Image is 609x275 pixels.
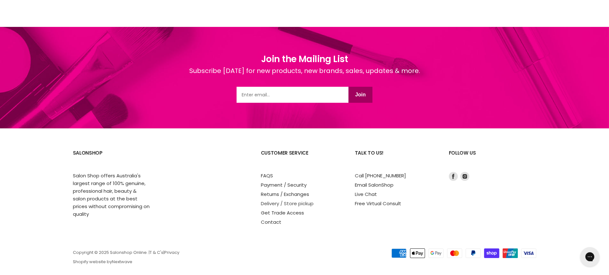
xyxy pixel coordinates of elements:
[261,145,342,172] h2: Customer Service
[237,87,348,103] input: Email
[150,249,163,255] a: T & C's
[73,250,347,265] p: Copyright © 2025 Salonshop Online. | | Shopify website by
[189,66,420,87] div: Subscribe [DATE] for new products, new brands, sales, updates & more.
[73,145,154,172] h2: SalonShop
[355,191,377,198] a: Live Chat
[355,182,394,188] a: Email SalonShop
[355,172,406,179] a: Call [PHONE_NUMBER]
[355,200,401,207] a: Free Virtual Consult
[261,200,314,207] a: Delivery / Store pickup
[577,245,603,269] iframe: Gorgias live chat messenger
[73,172,150,218] p: Salon Shop offers Australia's largest range of 100% genuine, professional hair, beauty & salon pr...
[348,87,372,103] button: Join
[164,249,179,255] a: Privacy
[261,172,273,179] a: FAQS
[261,219,281,225] a: Contact
[112,259,132,265] a: Nextwave
[355,145,436,172] h2: Talk to us!
[189,53,420,66] h1: Join the Mailing List
[449,145,536,172] h2: Follow us
[261,209,304,216] a: Get Trade Access
[261,191,309,198] a: Returns / Exchanges
[261,182,307,188] a: Payment / Security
